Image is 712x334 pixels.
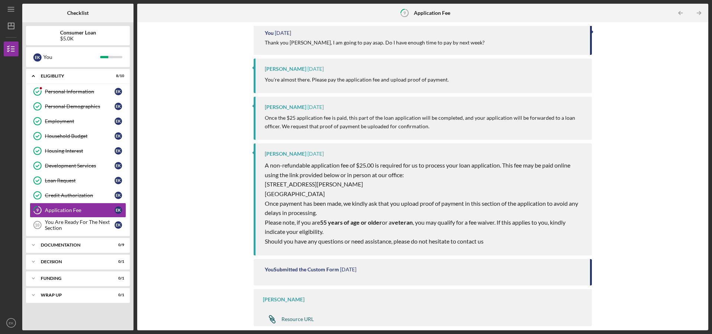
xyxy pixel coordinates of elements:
a: Housing InterestEK [30,143,126,158]
div: E K [115,118,122,125]
div: Household Budget [45,133,115,139]
div: [PERSON_NAME] [263,297,304,302]
div: E K [115,132,122,140]
a: Development ServicesEK [30,158,126,173]
div: E K [115,88,122,95]
b: Consumer Loan [60,30,96,36]
b: Application Fee [414,10,450,16]
div: Loan Request [45,178,115,183]
div: E K [115,162,122,169]
div: You [265,30,274,36]
time: 2025-08-28 17:22 [307,151,324,157]
a: Household BudgetEK [30,129,126,143]
button: EK [4,315,19,330]
div: E K [115,221,122,229]
div: You [43,51,100,63]
span: Should you have any questions or need assistance, please do not hesitate to contact us [265,238,484,245]
a: EmploymentEK [30,114,126,129]
div: Development Services [45,163,115,169]
p: You're almost there. Please pay the application fee and upload proof of payment. [265,76,449,84]
div: E K [115,206,122,214]
tspan: 10 [35,223,39,227]
time: 2025-09-05 11:45 [275,30,291,36]
div: Housing Interest [45,148,115,154]
b: Checklist [67,10,89,16]
div: 0 / 9 [111,243,124,247]
div: E K [115,103,122,110]
tspan: 9 [36,208,39,213]
div: You Submitted the Custom Form [265,267,339,272]
div: You Are Ready For The Next Section [45,219,115,231]
div: Eligiblity [41,74,106,78]
div: E K [115,177,122,184]
div: E K [115,192,122,199]
a: 9Application FeeEK [30,203,126,218]
span: Please note, if you are [265,219,320,226]
p: Once the $25 application fee is paid, this part of the loan application will be completed, and yo... [265,114,584,130]
div: [PERSON_NAME] [265,151,306,157]
span: A non-refundable application fee of $25.00 is required for us to process your loan application. T... [265,162,571,178]
div: Personal Demographics [45,103,115,109]
a: Resource URL [263,312,314,327]
span: 55 years of age or older [320,219,382,226]
div: Resource URL [281,316,314,322]
div: Funding [41,276,106,281]
div: 0 / 1 [111,259,124,264]
div: Credit Authorization [45,192,115,198]
div: 8 / 10 [111,74,124,78]
div: Documentation [41,243,106,247]
time: 2025-09-01 18:33 [307,104,324,110]
div: Employment [45,118,115,124]
time: 2025-09-04 13:28 [307,66,324,72]
div: $5.0K [60,36,96,42]
div: [PERSON_NAME] [265,66,306,72]
a: Loan RequestEK [30,173,126,188]
div: E K [33,53,42,62]
div: [PERSON_NAME] [265,104,306,110]
div: Wrap up [41,293,106,297]
span: Once payment has been made, we kindly ask that you upload proof of payment in this section of the... [265,200,579,216]
span: [STREET_ADDRESS][PERSON_NAME] [GEOGRAPHIC_DATA] [265,181,363,197]
a: Personal DemographicsEK [30,99,126,114]
a: 10You Are Ready For The Next SectionEK [30,218,126,232]
div: Personal Information [45,89,115,95]
span: or a [382,219,392,226]
tspan: 9 [403,10,406,15]
div: E K [115,147,122,155]
div: 0 / 1 [111,276,124,281]
div: Application Fee [45,207,115,213]
div: Decision [41,259,106,264]
div: 0 / 1 [111,293,124,297]
span: , you may qualify for a fee waiver. If this applies to you, kindly indicate your eligibility. [265,219,567,235]
span: veteran [392,219,413,226]
div: Thank you [PERSON_NAME], I am going to pay asap. Do I have enough time to pay by next week? [265,40,485,46]
a: Personal InformationEK [30,84,126,99]
text: EK [9,321,14,325]
time: 2025-08-28 11:34 [340,267,356,272]
a: Credit AuthorizationEK [30,188,126,203]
